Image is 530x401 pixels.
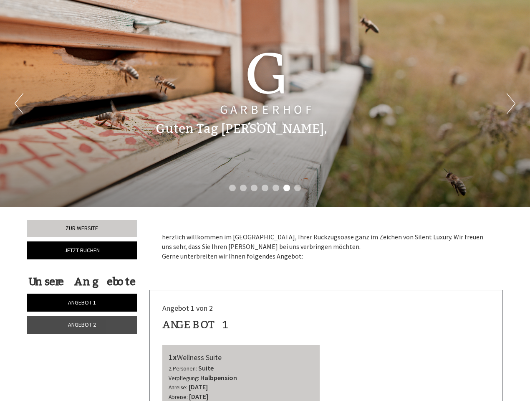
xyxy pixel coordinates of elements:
[27,220,137,237] a: Zur Website
[27,274,137,289] div: Unsere Angebote
[27,241,137,259] a: Jetzt buchen
[200,373,237,382] b: Halbpension
[198,364,214,372] b: Suite
[189,383,208,391] b: [DATE]
[68,321,96,328] span: Angebot 2
[169,384,187,391] small: Anreise:
[162,303,213,313] span: Angebot 1 von 2
[189,392,208,401] b: [DATE]
[169,352,177,362] b: 1x
[507,93,515,114] button: Next
[15,93,23,114] button: Previous
[169,393,188,401] small: Abreise:
[169,365,197,372] small: 2 Personen:
[169,351,314,363] div: Wellness Suite
[162,232,491,261] p: herzlich willkommen im [GEOGRAPHIC_DATA], Ihrer Rückzugsoase ganz im Zeichen von Silent Luxury. W...
[169,375,199,382] small: Verpflegung:
[68,299,96,306] span: Angebot 1
[162,317,230,332] div: Angebot 1
[156,122,327,136] h1: Guten Tag [PERSON_NAME],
